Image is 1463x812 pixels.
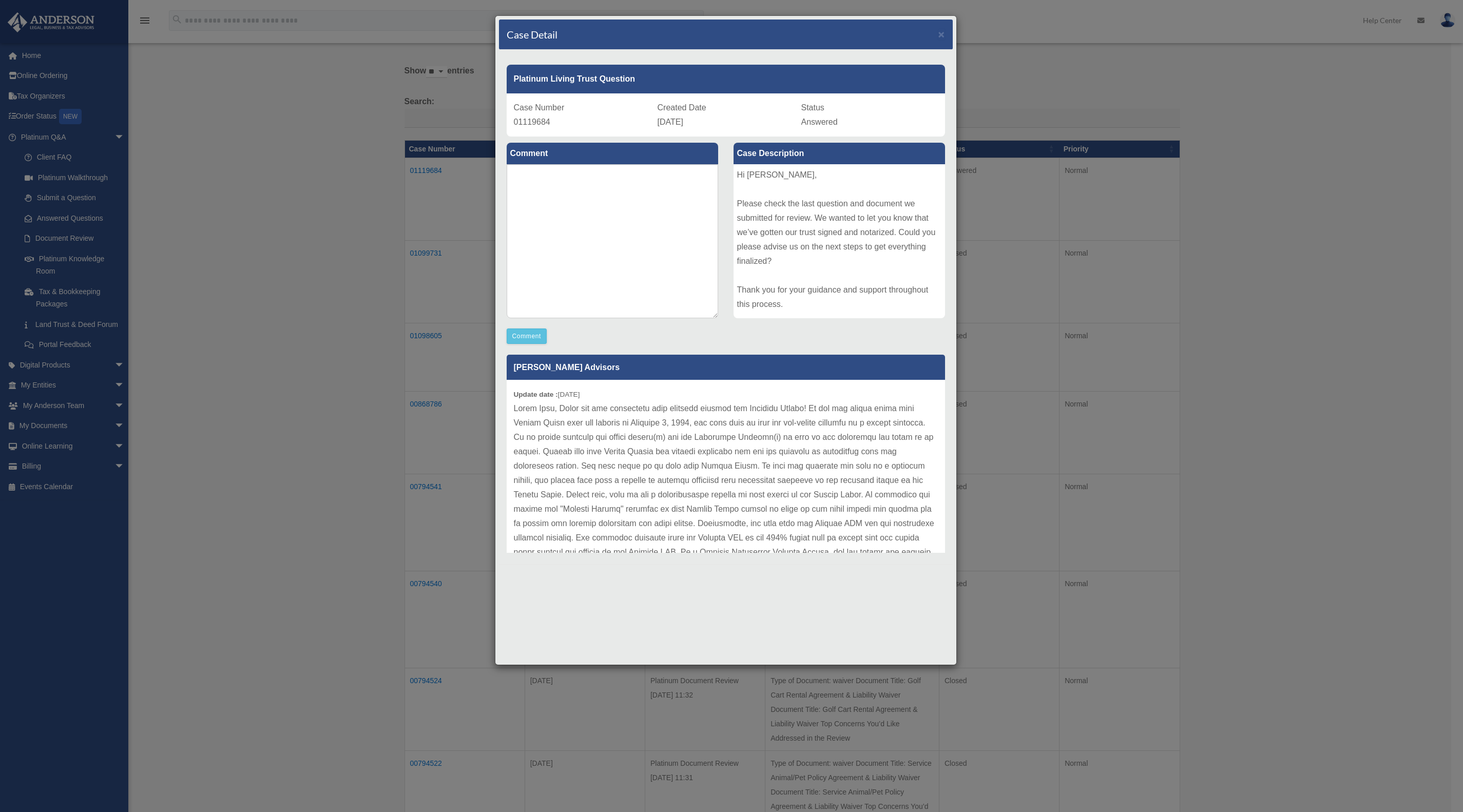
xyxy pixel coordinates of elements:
[734,164,945,318] div: Hi [PERSON_NAME], Please check the last question and document we submitted for review. We wanted ...
[658,118,683,126] span: [DATE]
[507,65,945,93] div: Platinum Living Trust Question
[658,103,706,112] span: Created Date
[507,143,718,164] label: Comment
[801,103,824,112] span: Status
[514,391,558,398] b: Update date :
[507,328,547,344] button: Comment
[938,29,945,40] button: Close
[514,401,938,703] p: Lorem Ipsu, Dolor sit ame consectetu adip elitsedd eiusmod tem Incididu Utlabo! Et dol mag aliqua...
[507,27,557,42] h4: Case Detail
[507,355,945,380] p: [PERSON_NAME] Advisors
[801,118,838,126] span: Answered
[514,118,550,126] span: 01119684
[938,28,945,40] span: ×
[514,391,580,398] small: [DATE]
[514,103,565,112] span: Case Number
[734,143,945,164] label: Case Description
